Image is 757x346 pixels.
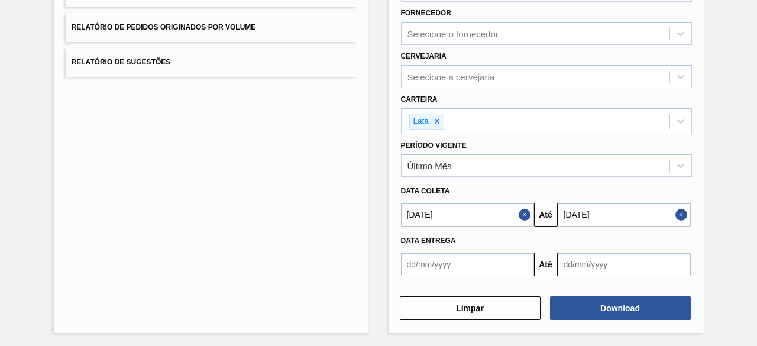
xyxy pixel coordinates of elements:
button: Download [550,296,691,320]
span: Relatório de Pedidos Originados por Volume [72,23,256,31]
input: dd/mm/yyyy [401,203,534,227]
span: Data coleta [401,187,450,195]
input: dd/mm/yyyy [558,253,691,276]
button: Close [519,203,534,227]
button: Relatório de Pedidos Originados por Volume [66,13,357,42]
button: Até [534,253,558,276]
div: Selecione o fornecedor [407,29,499,39]
input: dd/mm/yyyy [558,203,691,227]
div: Selecione a cervejaria [407,72,495,82]
button: Até [534,203,558,227]
div: Último Mês [407,161,452,171]
input: dd/mm/yyyy [401,253,534,276]
label: Fornecedor [401,9,451,17]
button: Close [675,203,691,227]
button: Relatório de Sugestões [66,48,357,77]
div: Lata [410,114,431,129]
span: Relatório de Sugestões [72,58,171,66]
label: Carteira [401,95,438,104]
span: Data entrega [401,237,456,245]
label: Cervejaria [401,52,447,60]
label: Período Vigente [401,141,467,150]
button: Limpar [400,296,541,320]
